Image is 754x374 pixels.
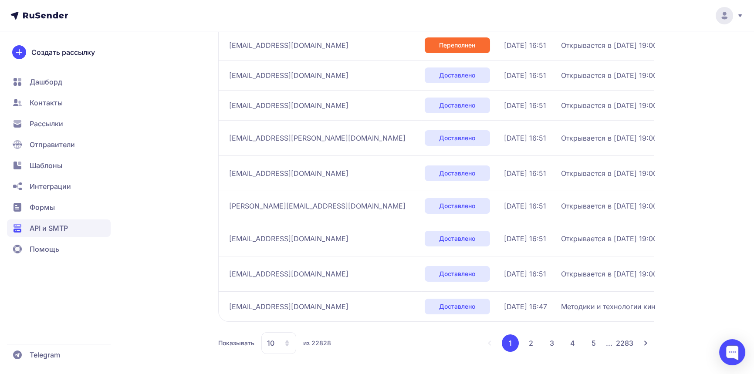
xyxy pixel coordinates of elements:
[229,269,348,279] span: [EMAIL_ADDRESS][DOMAIN_NAME]
[229,40,348,51] span: [EMAIL_ADDRESS][DOMAIN_NAME]
[30,118,63,129] span: Рассылки
[30,98,63,108] span: Контакты
[504,201,546,211] span: [DATE] 16:51
[502,334,519,352] button: 1
[439,41,475,50] span: Переполнен
[267,338,274,348] span: 10
[218,339,254,347] span: Показывать
[439,169,475,178] span: Доставлено
[229,70,348,81] span: [EMAIL_ADDRESS][DOMAIN_NAME]
[504,233,546,244] span: [DATE] 16:51
[439,234,475,243] span: Доставлено
[504,133,546,143] span: [DATE] 16:51
[439,202,475,210] span: Доставлено
[439,101,475,110] span: Доставлено
[229,100,348,111] span: [EMAIL_ADDRESS][DOMAIN_NAME]
[439,71,475,80] span: Доставлено
[504,301,547,312] span: [DATE] 16:47
[504,168,546,179] span: [DATE] 16:51
[543,334,561,352] button: 3
[30,181,71,192] span: Интеграции
[439,302,475,311] span: Доставлено
[616,334,633,352] button: 2283
[229,168,348,179] span: [EMAIL_ADDRESS][DOMAIN_NAME]
[229,133,406,143] span: [EMAIL_ADDRESS][PERSON_NAME][DOMAIN_NAME]
[585,334,602,352] button: 5
[229,233,348,244] span: [EMAIL_ADDRESS][DOMAIN_NAME]
[31,47,95,57] span: Создать рассылку
[229,301,348,312] span: [EMAIL_ADDRESS][DOMAIN_NAME]
[439,270,475,278] span: Доставлено
[439,134,475,142] span: Доставлено
[30,160,62,171] span: Шаблоны
[504,40,546,51] span: [DATE] 16:51
[30,350,60,360] span: Telegram
[303,339,331,347] span: из 22828
[30,223,68,233] span: API и SMTP
[30,244,59,254] span: Помощь
[504,70,546,81] span: [DATE] 16:51
[522,334,540,352] button: 2
[564,334,582,352] button: 4
[606,339,612,347] span: ...
[229,201,406,211] span: [PERSON_NAME][EMAIL_ADDRESS][DOMAIN_NAME]
[7,346,111,364] a: Telegram
[30,77,62,87] span: Дашборд
[504,100,546,111] span: [DATE] 16:51
[30,139,75,150] span: Отправители
[30,202,55,212] span: Формы
[504,269,546,279] span: [DATE] 16:51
